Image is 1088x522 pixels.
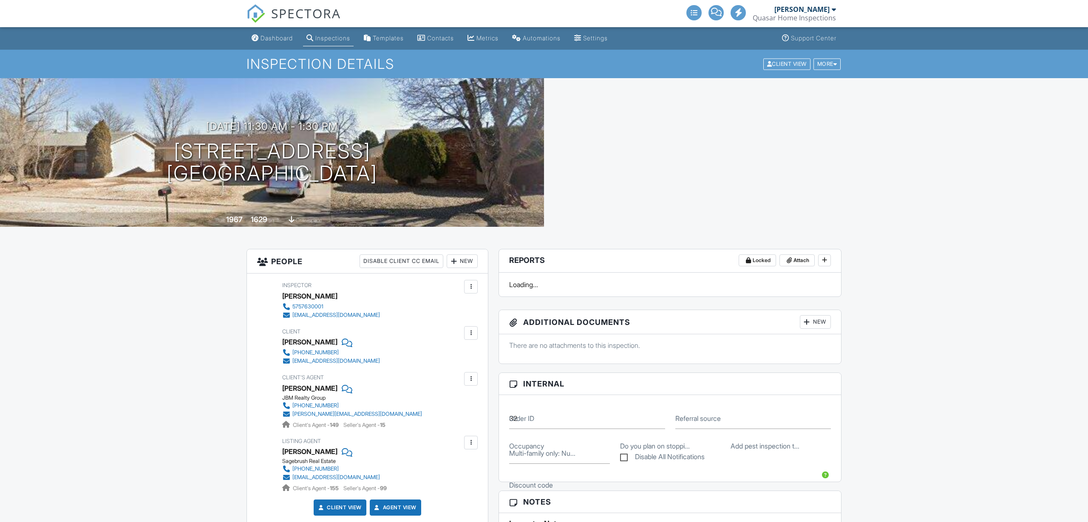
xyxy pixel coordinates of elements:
[360,254,443,268] div: Disable Client CC Email
[292,474,380,481] div: [EMAIL_ADDRESS][DOMAIN_NAME]
[292,358,380,364] div: [EMAIL_ADDRESS][DOMAIN_NAME]
[464,31,502,46] a: Metrics
[509,414,534,423] label: Order ID
[293,485,340,491] span: Client's Agent -
[247,249,488,274] h3: People
[282,465,380,473] a: [PHONE_NUMBER]
[731,441,799,451] label: Add pest inspection to be billed to seller
[763,58,810,70] div: Client View
[509,441,544,451] label: Occupancy
[282,438,321,444] span: Listing Agent
[813,58,841,70] div: More
[774,5,830,14] div: [PERSON_NAME]
[282,401,422,410] a: [PHONE_NUMBER]
[282,395,429,401] div: JBM Realty Group
[282,290,337,302] div: [PERSON_NAME]
[620,453,705,463] label: Disable All Notifications
[246,56,841,71] h1: Inspection Details
[261,34,293,42] div: Dashboard
[282,357,380,365] a: [EMAIL_ADDRESS][DOMAIN_NAME]
[282,374,324,381] span: Client's Agent
[303,31,354,46] a: Inspections
[414,31,457,46] a: Contacts
[167,140,377,185] h1: [STREET_ADDRESS] [GEOGRAPHIC_DATA]
[282,458,387,465] div: Sagebrush Real Estate
[343,422,385,428] span: Seller's Agent -
[499,491,841,513] h3: Notes
[215,217,225,223] span: Built
[762,60,813,67] a: Client View
[293,422,340,428] span: Client's Agent -
[226,215,243,224] div: 1967
[282,410,422,418] a: [PERSON_NAME][EMAIL_ADDRESS][DOMAIN_NAME]
[269,217,280,223] span: sq. ft.
[447,254,478,268] div: New
[292,349,339,356] div: [PHONE_NUMBER]
[282,382,337,395] a: [PERSON_NAME]
[271,4,341,22] span: SPECTORA
[317,503,362,512] a: Client View
[246,11,341,29] a: SPECTORA
[791,34,836,42] div: Support Center
[380,422,385,428] strong: 15
[292,411,422,418] div: [PERSON_NAME][EMAIL_ADDRESS][DOMAIN_NAME]
[282,302,380,311] a: 5757630001
[509,31,564,46] a: Automations (Advanced)
[427,34,454,42] div: Contacts
[282,311,380,319] a: [EMAIL_ADDRESS][DOMAIN_NAME]
[330,422,339,428] strong: 149
[675,414,721,423] label: Referral source
[248,31,296,46] a: Dashboard
[246,4,265,23] img: The Best Home Inspection Software - Spectora
[499,310,841,334] h3: Additional Documents
[499,373,841,395] h3: Internal
[330,485,339,491] strong: 155
[296,217,322,223] span: crawlspace
[315,34,350,42] div: Inspections
[509,449,575,458] label: Multi-family only: Number of units being inspected
[360,31,407,46] a: Templates
[292,402,339,409] div: [PHONE_NUMBER]
[206,121,338,132] h3: [DATE] 11:30 am - 1:30 pm
[282,336,337,348] div: [PERSON_NAME]
[373,34,404,42] div: Templates
[509,341,831,350] p: There are no attachments to this inspection.
[292,303,323,310] div: 5757630001
[523,34,561,42] div: Automations
[343,485,387,491] span: Seller's Agent -
[779,31,840,46] a: Support Center
[292,312,380,319] div: [EMAIL_ADDRESS][DOMAIN_NAME]
[251,215,267,224] div: 1629
[753,14,836,22] div: Quasar Home Inspections
[292,466,339,472] div: [PHONE_NUMBER]
[380,485,387,491] strong: 99
[509,443,609,464] input: Multi-family only: Number of units being inspected
[282,282,312,288] span: Inspector
[509,480,553,490] label: Discount code
[583,34,608,42] div: Settings
[282,348,380,357] a: [PHONE_NUMBER]
[282,328,300,335] span: Client
[476,34,499,42] div: Metrics
[373,503,416,512] a: Agent View
[282,445,337,458] a: [PERSON_NAME]
[800,315,831,329] div: New
[571,31,611,46] a: Settings
[282,473,380,482] a: [EMAIL_ADDRESS][DOMAIN_NAME]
